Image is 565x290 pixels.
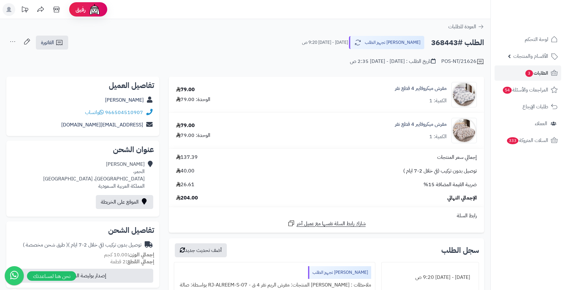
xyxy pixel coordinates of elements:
[503,87,512,94] span: 54
[441,246,479,254] h3: سجل الطلب
[85,109,104,116] a: واتساب
[502,85,548,94] span: المراجعات والأسئلة
[176,167,194,175] span: 40.00
[452,118,476,143] img: 1752752878-1-90x90.jpg
[105,96,144,104] a: [PERSON_NAME]
[302,39,348,46] small: [DATE] - [DATE] 9:20 ص
[431,36,484,49] h2: الطلب #368443
[507,137,519,144] span: 333
[171,212,482,219] div: رابط السلة
[96,195,153,209] a: الموقع على الخريطة
[126,258,154,266] strong: إجمالي القطع:
[176,154,198,161] span: 137.39
[17,3,33,17] a: تحديثات المنصة
[176,86,195,93] div: 79.00
[448,23,476,30] span: العودة للطلبات
[176,96,210,103] div: الوحدة: 79.00
[441,58,484,65] div: POS-NT/21626
[23,241,141,249] div: توصيل بدون تركيب (في خلال 2-7 ايام )
[448,23,484,30] a: العودة للطلبات
[11,226,154,234] h2: تفاصيل الشحن
[395,85,447,92] a: مفرش ميكروفايبر 4 قطع نفر
[11,146,154,153] h2: عنوان الشحن
[495,133,561,148] a: السلات المتروكة333
[176,132,210,139] div: الوحدة: 79.00
[495,32,561,47] a: لوحة التحكم
[522,16,559,29] img: logo-2.png
[495,116,561,131] a: العملاء
[287,219,366,227] a: شارك رابط السلة نفسها مع عميل آخر
[385,271,475,284] div: [DATE] - [DATE] 9:20 ص
[395,121,447,128] a: مفرش ميكروفايبر 4 قطع نفر
[525,35,548,44] span: لوحة التحكم
[88,3,101,16] img: ai-face.png
[11,82,154,89] h2: تفاصيل العميل
[513,52,548,61] span: الأقسام والمنتجات
[128,251,154,259] strong: إجمالي الوزن:
[535,119,547,128] span: العملاء
[176,122,195,129] div: 79.00
[176,194,198,202] span: 204.00
[175,243,227,257] button: أضف تحديث جديد
[308,266,371,279] div: [PERSON_NAME] تجهيز الطلب
[522,102,548,111] span: طلبات الإرجاع
[495,65,561,81] a: الطلبات3
[23,241,68,249] span: ( طرق شحن مخصصة )
[110,258,154,266] small: 2 قطعة
[36,36,68,50] a: الفاتورة
[297,220,366,227] span: شارك رابط السلة نفسها مع عميل آخر
[525,69,548,78] span: الطلبات
[76,6,86,13] span: رفيق
[350,58,436,65] div: تاريخ الطلب : [DATE] - [DATE] 2:35 ص
[43,161,145,190] div: [PERSON_NAME] الحمر، [GEOGRAPHIC_DATA]، [GEOGRAPHIC_DATA] المملكة العربية السعودية
[429,97,447,105] div: الكمية: 1
[176,181,194,188] span: 26.61
[506,136,548,145] span: السلات المتروكة
[447,194,477,202] span: الإجمالي النهائي
[349,36,424,49] button: [PERSON_NAME] تجهيز الطلب
[452,82,476,107] img: 1752752469-1-90x90.jpg
[424,181,477,188] span: ضريبة القيمة المضافة 15%
[10,269,153,283] button: إصدار بوليصة الشحن
[429,133,447,140] div: الكمية: 1
[495,99,561,114] a: طلبات الإرجاع
[105,109,143,116] a: 966504510907
[61,121,143,129] a: [EMAIL_ADDRESS][DOMAIN_NAME]
[104,251,154,259] small: 10.00 كجم
[525,70,533,77] span: 3
[495,82,561,98] a: المراجعات والأسئلة54
[437,154,477,161] span: إجمالي سعر المنتجات
[41,39,54,46] span: الفاتورة
[403,167,477,175] span: توصيل بدون تركيب (في خلال 2-7 ايام )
